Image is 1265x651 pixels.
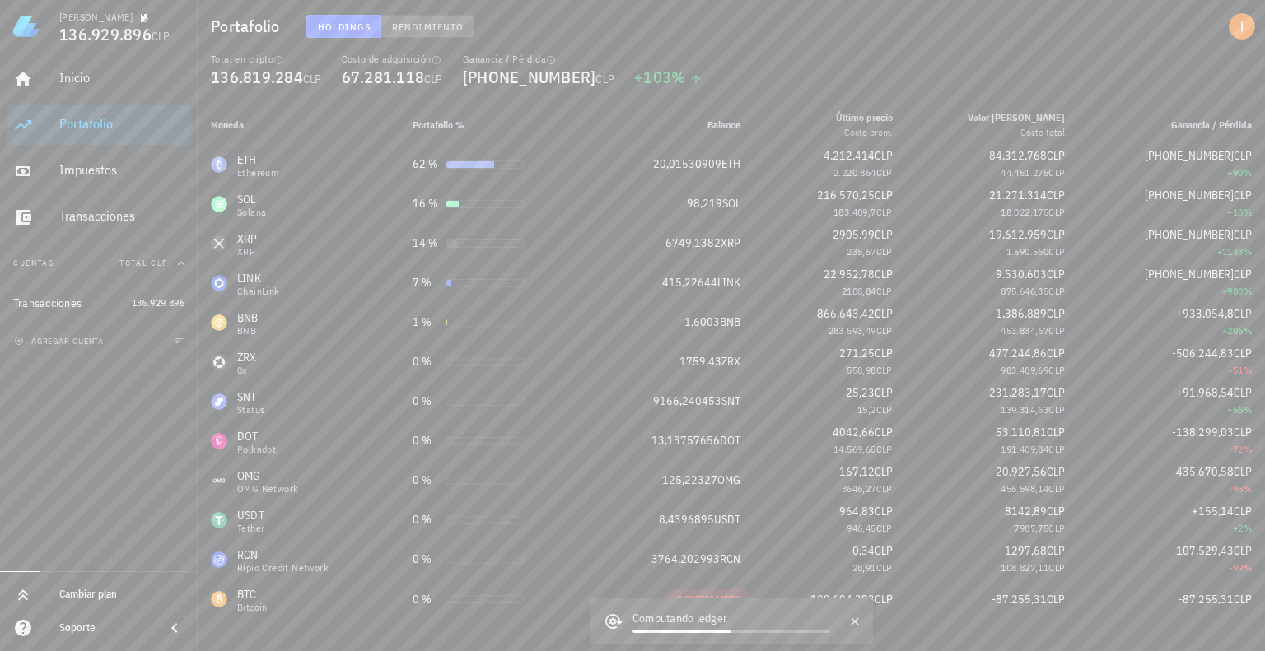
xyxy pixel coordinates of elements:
[662,275,717,290] span: 415,22644
[671,66,685,88] span: %
[1001,285,1048,297] span: 875.646,35
[651,433,720,448] span: 13,13757656
[721,156,740,171] span: ETH
[342,53,443,66] div: Costo de adquisición
[1234,504,1252,518] span: CLP
[413,314,439,331] div: 1 %
[824,148,875,163] span: 4.212.414
[1091,560,1252,576] div: -99
[1048,561,1065,574] span: CLP
[1244,324,1252,337] span: %
[876,245,893,258] span: CLP
[237,207,266,217] div: Solana
[237,365,257,375] div: 0x
[17,336,104,346] span: agregar cuenta
[237,602,268,612] div: Bitcoin
[875,385,893,400] span: CLP
[1001,561,1048,574] span: 108.827,11
[1048,324,1065,337] span: CLP
[413,472,439,489] div: 0 %
[237,388,264,405] div: SNT
[7,198,191,237] a: Transacciones
[237,444,276,454] div: Polkadot
[817,188,875,202] span: 216.570,25
[857,403,876,416] span: 15,2
[852,543,875,558] span: 0,34
[1091,204,1252,221] div: +18
[463,53,614,66] div: Ganancia / Pérdida
[875,188,893,202] span: CLP
[1047,385,1065,400] span: CLP
[836,125,893,140] div: Costo prom.
[237,191,266,207] div: SOL
[7,244,191,283] button: CuentasTotal CLP
[1244,403,1252,416] span: %
[1091,165,1252,181] div: +90
[833,227,875,242] span: 2905,99
[119,258,168,268] span: Total CLP
[847,245,875,258] span: 235,67
[237,523,264,533] div: Tether
[1229,13,1255,40] div: avatar
[59,162,184,178] div: Impuestos
[1048,364,1065,376] span: CLP
[996,425,1047,439] span: 53.110,81
[7,151,191,191] a: Impuestos
[303,72,322,86] span: CLP
[59,70,184,86] div: Inicio
[1234,464,1252,479] span: CLP
[875,504,893,518] span: CLP
[1145,267,1234,281] span: [PHONE_NUMBER]
[413,235,439,252] div: 14 %
[1047,227,1065,242] span: CLP
[968,125,1065,140] div: Costo total
[211,354,227,370] div: ZRX-icon
[413,119,464,131] span: Portafolio %
[342,66,425,88] span: 67.281.118
[876,561,893,574] span: CLP
[1244,166,1252,179] span: %
[634,69,703,86] div: +103
[1047,592,1065,607] span: CLP
[413,274,439,291] div: 7 %
[1091,520,1252,537] div: +2
[595,72,614,86] span: CLP
[846,385,875,400] span: 25,23
[237,151,278,168] div: ETH
[237,230,258,247] div: XRP
[989,385,1047,400] span: 231.283,17
[211,551,227,568] div: RCN-icon
[1234,346,1252,360] span: CLP
[211,433,227,449] div: DOT-icon
[237,247,258,257] div: XRP
[1048,166,1065,179] span: CLP
[1047,148,1065,163] span: CLP
[876,522,893,534] span: CLP
[989,188,1047,202] span: 21.271.314
[424,72,443,86] span: CLP
[237,467,298,484] div: OMG
[1171,119,1252,131] span: Ganancia / Pérdida
[1048,443,1065,455] span: CLP
[1005,504,1047,518] span: 8142,89
[992,592,1047,607] span: -87.255,31
[237,428,276,444] div: DOT
[1091,402,1252,418] div: +66
[399,105,593,145] th: Portafolio %: Sin ordenar. Pulse para ordenar de forma ascendente.
[1145,188,1234,202] span: [PHONE_NUMBER]
[1048,482,1065,495] span: CLP
[237,405,264,415] div: Status
[1078,105,1265,145] th: Ganancia / Pérdida: Sin ordenar. Pulse para ordenar de forma ascendente.
[724,593,740,605] span: BTC
[1047,346,1065,360] span: CLP
[1091,323,1252,339] div: +206
[1172,543,1234,558] span: -107.529,43
[721,393,740,408] span: SNT
[852,561,876,574] span: 28,91
[211,156,227,173] div: ETH-icon
[1091,481,1252,497] div: -95
[1001,206,1048,218] span: 18.022.175
[211,393,227,410] div: SNT-icon
[1014,522,1048,534] span: 7987,75
[59,11,133,24] div: [PERSON_NAME]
